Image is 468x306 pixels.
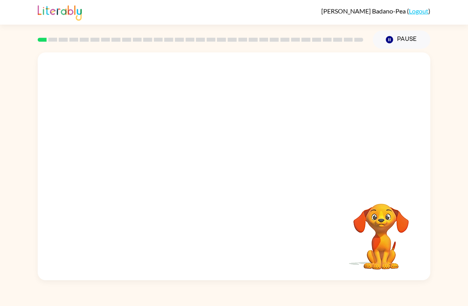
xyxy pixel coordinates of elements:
div: ( ) [321,7,430,15]
button: Pause [373,31,430,49]
span: [PERSON_NAME] Badano-Pea [321,7,407,15]
img: Literably [38,3,82,21]
a: Logout [409,7,428,15]
video: Your browser must support playing .mp4 files to use Literably. Please try using another browser. [341,191,421,271]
